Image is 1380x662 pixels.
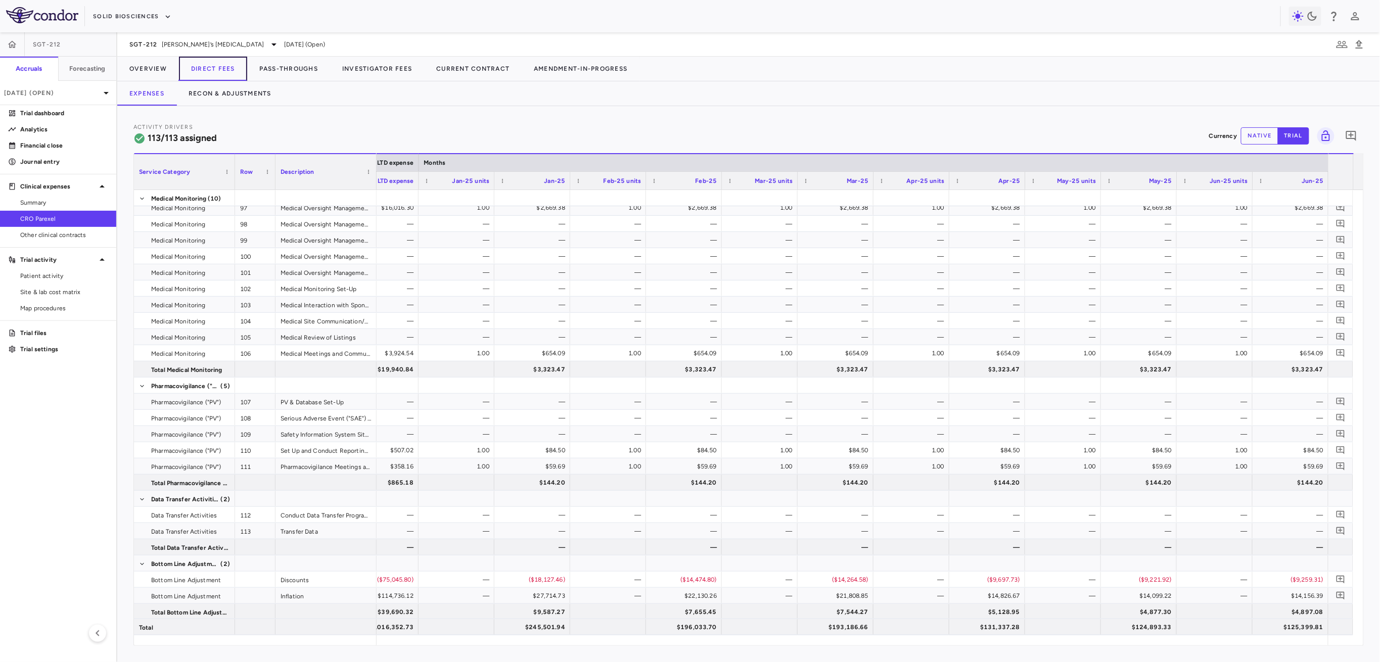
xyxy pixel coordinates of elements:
div: — [807,280,868,297]
div: — [579,394,641,410]
h6: Forecasting [69,64,106,73]
div: — [1186,232,1248,248]
div: — [1186,297,1248,313]
div: — [731,313,793,329]
div: — [731,232,793,248]
span: Site & lab cost matrix [20,288,108,297]
div: Conduct Data Transfer Programming Activities [275,507,377,523]
button: Add comment [1334,249,1348,263]
div: 102 [235,280,275,296]
div: 101 [235,264,275,280]
span: Apr-25 [998,177,1020,184]
div: 1.00 [1034,200,1096,216]
div: Set Up and Conduct Reporting Activities [275,442,377,458]
span: Jan-25 [544,177,565,184]
div: — [1110,248,1172,264]
div: — [1110,297,1172,313]
div: — [1110,410,1172,426]
button: Recon & Adjustments [176,81,284,106]
span: Medical Monitoring [151,249,206,265]
div: Medical Oversight Management - Closeout [275,264,377,280]
span: Medical Monitoring [151,191,207,207]
svg: Add comment [1336,397,1346,406]
button: Add comment [1334,346,1348,360]
svg: Add comment [1336,348,1346,358]
div: — [1110,329,1172,345]
svg: Add comment [1336,591,1346,600]
span: May-25 [1149,177,1172,184]
svg: Add comment [1336,283,1346,293]
div: 1.00 [579,345,641,361]
div: — [503,280,565,297]
span: Jun-25 units [1210,177,1248,184]
div: — [1186,264,1248,280]
div: — [1034,329,1096,345]
div: — [731,248,793,264]
div: $654.09 [655,345,717,361]
div: — [1034,410,1096,426]
div: — [883,232,944,248]
span: Feb-25 units [603,177,641,184]
div: — [731,394,793,410]
div: — [1034,264,1096,280]
div: $2,669.38 [655,200,717,216]
svg: Add comment [1336,445,1346,455]
div: 103 [235,297,275,312]
span: SGT-212 [33,40,61,49]
span: May-25 units [1057,177,1096,184]
button: Add comment [1334,411,1348,424]
div: — [579,216,641,232]
div: — [428,394,489,410]
div: — [883,297,944,313]
div: — [503,248,565,264]
svg: Add comment [1336,219,1346,228]
div: — [807,248,868,264]
svg: Add comment [1336,300,1346,309]
div: — [579,410,641,426]
button: Add comment [1334,281,1348,295]
div: 1.00 [1186,200,1248,216]
div: 98 [235,216,275,231]
div: $654.09 [1262,345,1323,361]
div: 104 [235,313,275,328]
button: Add comment [1334,459,1348,473]
div: — [807,394,868,410]
div: — [1034,313,1096,329]
div: Medical Oversight Management - Enrollment [275,216,377,231]
div: 112 [235,507,275,523]
span: Pharmacovigilance ("PV") [151,378,220,394]
div: — [1110,280,1172,297]
div: — [958,280,1020,297]
div: — [503,297,565,313]
div: $3,323.47 [1110,361,1172,377]
button: Add comment [1334,201,1348,214]
svg: Add comment [1345,130,1357,142]
div: — [958,297,1020,313]
span: Months [424,159,445,166]
div: — [1262,280,1323,297]
div: $3,323.47 [1262,361,1323,377]
div: — [428,232,489,248]
span: Medical Monitoring [151,200,206,216]
div: — [883,216,944,232]
div: — [655,297,717,313]
div: $2,669.38 [1262,200,1323,216]
svg: Add comment [1336,267,1346,277]
span: Medical Monitoring [151,232,206,249]
div: 1.00 [579,200,641,216]
span: CRO Parexel [20,214,108,223]
div: — [428,248,489,264]
div: — [807,297,868,313]
span: Service Category [139,168,190,175]
button: Add comment [1334,233,1348,247]
div: — [428,297,489,313]
span: (10) [208,191,221,207]
div: — [807,410,868,426]
span: Pharmacovigilance ("PV") [151,410,221,427]
div: $3,323.47 [958,361,1020,377]
div: — [1034,248,1096,264]
div: — [1186,216,1248,232]
svg: Add comment [1336,461,1346,471]
div: PV & Database Set-Up [275,394,377,409]
div: — [731,264,793,280]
